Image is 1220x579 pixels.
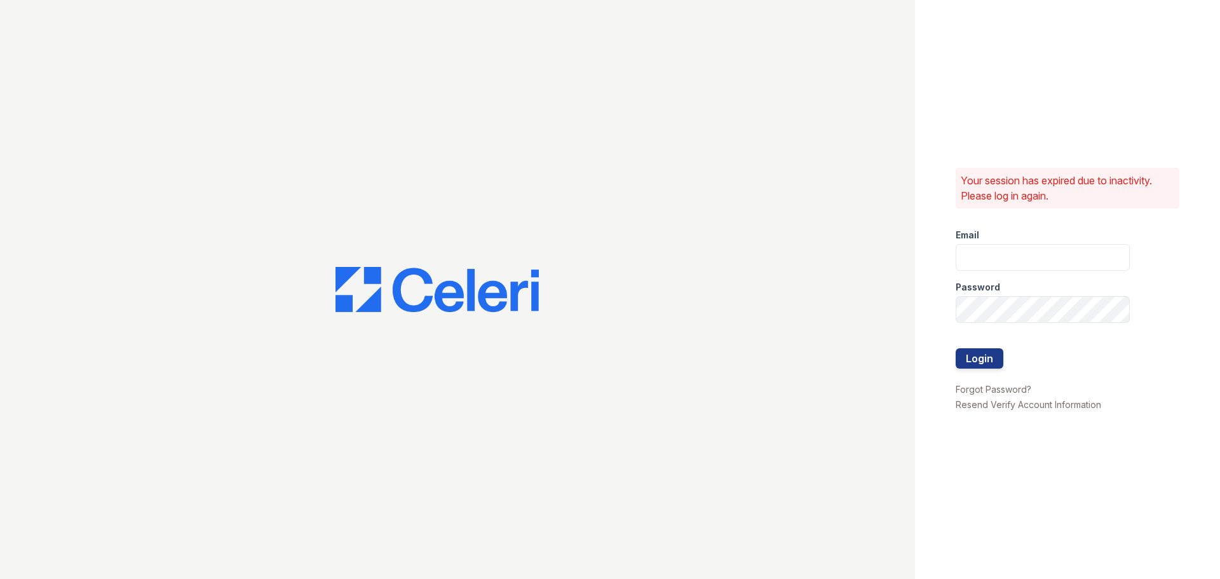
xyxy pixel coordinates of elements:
a: Resend Verify Account Information [956,399,1101,410]
label: Password [956,281,1000,294]
a: Forgot Password? [956,384,1031,395]
label: Email [956,229,979,242]
img: CE_Logo_Blue-a8612792a0a2168367f1c8372b55b34899dd931a85d93a1a3d3e32e68fde9ad4.png [335,267,539,313]
p: Your session has expired due to inactivity. Please log in again. [961,173,1174,203]
button: Login [956,348,1003,369]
